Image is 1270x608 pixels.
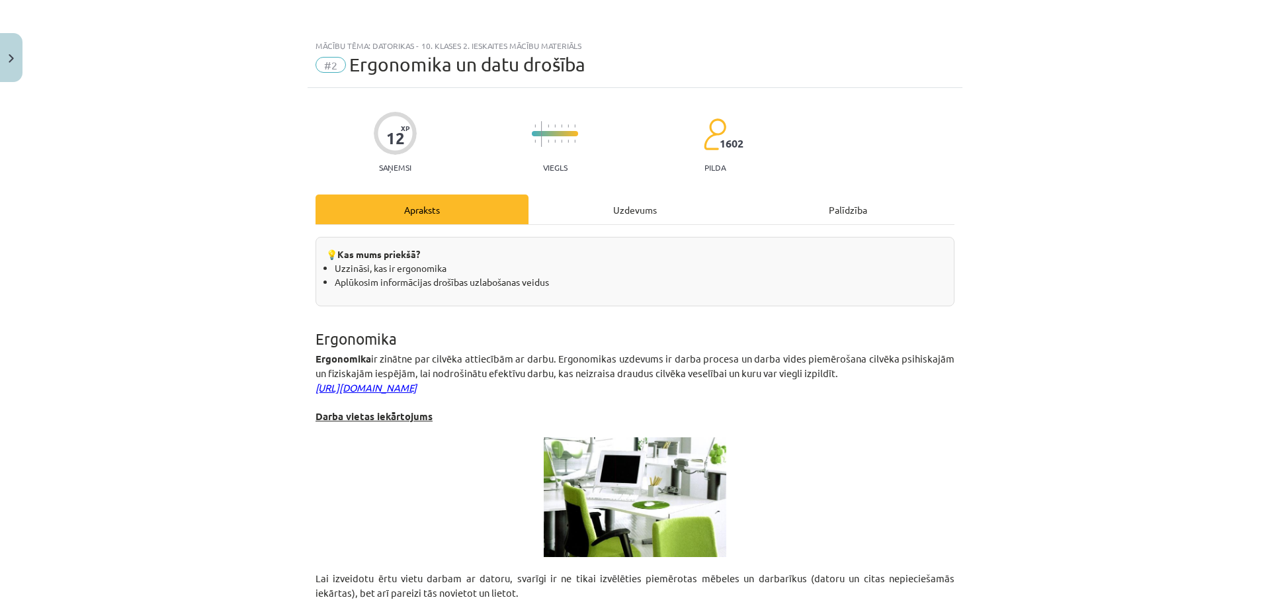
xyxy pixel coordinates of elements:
div: Apraksts [316,195,529,224]
img: icon-short-line-57e1e144782c952c97e751825c79c345078a6d821885a25fce030b3d8c18986b.svg [548,140,549,143]
p: Viegls [543,163,568,172]
div: 12 [386,129,405,148]
img: icon-short-line-57e1e144782c952c97e751825c79c345078a6d821885a25fce030b3d8c18986b.svg [548,124,549,128]
a: [URL][DOMAIN_NAME] [316,381,417,394]
img: icon-short-line-57e1e144782c952c97e751825c79c345078a6d821885a25fce030b3d8c18986b.svg [561,140,562,143]
img: icon-short-line-57e1e144782c952c97e751825c79c345078a6d821885a25fce030b3d8c18986b.svg [554,140,556,143]
img: Attēls, kurā ir iekštelpu, mēbeles, dators, personālais dators Apraksts ģenerēts automātiski [544,437,726,557]
span: 1602 [720,138,743,150]
span: Darba vietas iekārtojums [316,410,433,423]
img: icon-short-line-57e1e144782c952c97e751825c79c345078a6d821885a25fce030b3d8c18986b.svg [574,124,575,128]
img: icon-short-line-57e1e144782c952c97e751825c79c345078a6d821885a25fce030b3d8c18986b.svg [534,140,536,143]
span: XP [401,124,409,132]
img: icon-short-line-57e1e144782c952c97e751825c79c345078a6d821885a25fce030b3d8c18986b.svg [568,124,569,128]
strong: Kas mums priekšā? [337,248,420,260]
span: ir zinātne par cilvēka attiecībām ar darbu. Ergonomikas uzdevums ir darba procesa un darba vides ... [316,352,954,379]
p: pilda [704,163,726,172]
span: Ergonomika un datu drošība [349,54,585,75]
div: Mācību tēma: Datorikas - 10. klases 2. ieskaites mācību materiāls [316,41,954,50]
img: icon-long-line-d9ea69661e0d244f92f715978eff75569469978d946b2353a9bb055b3ed8787d.svg [541,121,542,147]
img: icon-short-line-57e1e144782c952c97e751825c79c345078a6d821885a25fce030b3d8c18986b.svg [534,124,536,128]
li: Uzzināsi, kas ir ergonomika [335,261,944,275]
img: icon-short-line-57e1e144782c952c97e751825c79c345078a6d821885a25fce030b3d8c18986b.svg [568,140,569,143]
li: Aplūkosim informācijas drošības uzlabošanas veidus [335,275,944,289]
div: Uzdevums [529,195,741,224]
div: 💡 [316,237,954,306]
div: Palīdzība [741,195,954,224]
span: #2 [316,57,346,73]
p: Saņemsi [374,163,417,172]
img: icon-short-line-57e1e144782c952c97e751825c79c345078a6d821885a25fce030b3d8c18986b.svg [561,124,562,128]
span: Lai izveidotu ērtu vietu darbam ar datoru, svarīgi ir ne tikai izvēlēties piemērotas mēbeles un d... [316,572,954,599]
span: Ergonomika [316,352,371,365]
img: icon-short-line-57e1e144782c952c97e751825c79c345078a6d821885a25fce030b3d8c18986b.svg [554,124,556,128]
h1: Ergonomika [316,306,954,347]
img: students-c634bb4e5e11cddfef0936a35e636f08e4e9abd3cc4e673bd6f9a4125e45ecb1.svg [703,118,726,151]
img: icon-close-lesson-0947bae3869378f0d4975bcd49f059093ad1ed9edebbc8119c70593378902aed.svg [9,54,14,63]
img: icon-short-line-57e1e144782c952c97e751825c79c345078a6d821885a25fce030b3d8c18986b.svg [574,140,575,143]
